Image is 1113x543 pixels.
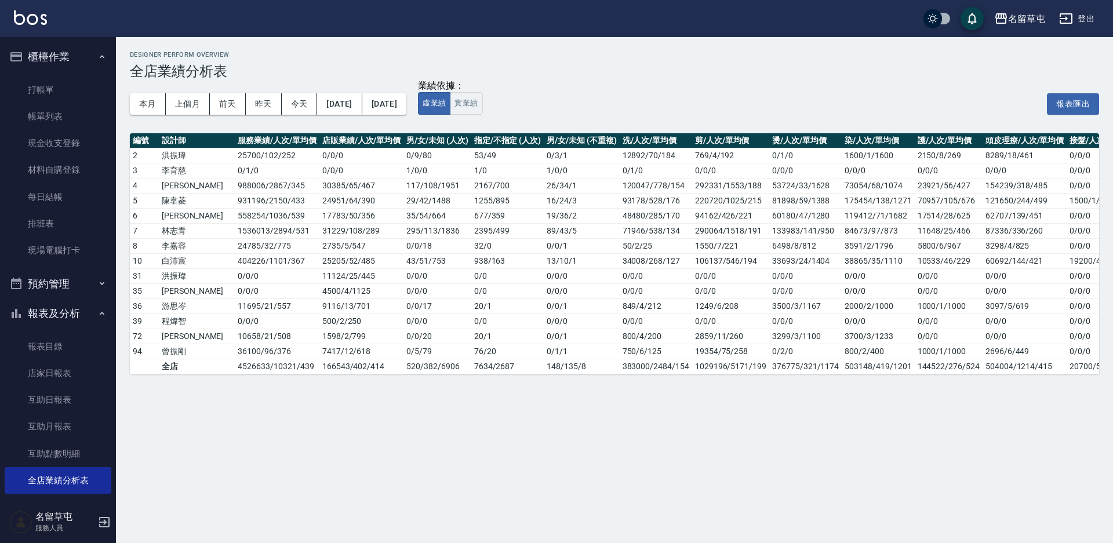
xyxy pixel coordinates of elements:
[842,359,914,374] td: 503148/419/1201
[130,193,159,208] td: 5
[915,178,983,193] td: 23921/56/427
[842,268,914,283] td: 0/0/0
[692,223,769,238] td: 290064/1518/191
[544,133,619,148] th: 男/女/未知 (不重複)
[915,314,983,329] td: 0/0/0
[403,133,471,148] th: 男/女/未知 (人次)
[983,283,1067,298] td: 0/0/0
[620,268,692,283] td: 0/0/0
[692,238,769,253] td: 1550/7/221
[130,133,159,148] th: 編號
[544,238,619,253] td: 0 / 0 / 1
[544,314,619,329] td: 0 / 0 / 0
[620,193,692,208] td: 93178/528/176
[983,253,1067,268] td: 60692/144/421
[1047,97,1099,108] a: 報表匯出
[319,283,403,298] td: 4500 / 4 / 1125
[544,178,619,193] td: 26 / 34 / 1
[1047,93,1099,115] button: 報表匯出
[235,329,319,344] td: 10658 / 21 / 508
[544,268,619,283] td: 0 / 0 / 0
[130,63,1099,79] h3: 全店業績分析表
[915,193,983,208] td: 70957/105/676
[620,238,692,253] td: 50/2/25
[403,238,471,253] td: 0 / 0 / 18
[319,223,403,238] td: 31229 / 108 / 289
[159,314,235,329] td: 程煒智
[983,298,1067,314] td: 3097/5/619
[319,163,403,178] td: 0 / 0 / 0
[159,283,235,298] td: [PERSON_NAME]
[983,329,1067,344] td: 0/0/0
[842,223,914,238] td: 84673/97/873
[842,148,914,163] td: 1600/1/1600
[471,223,544,238] td: 2395 / 499
[471,208,544,223] td: 677 / 359
[319,238,403,253] td: 2735 / 5 / 547
[319,314,403,329] td: 500 / 2 / 250
[544,298,619,314] td: 0 / 0 / 1
[915,148,983,163] td: 2150/8/269
[5,298,111,329] button: 報表及分析
[5,333,111,360] a: 報表目錄
[403,359,471,374] td: 520 / 382 / 6906
[403,344,471,359] td: 0 / 5 / 79
[620,208,692,223] td: 48480/285/170
[769,148,842,163] td: 0/1/0
[471,193,544,208] td: 1255 / 895
[450,92,482,115] button: 實業績
[544,253,619,268] td: 13 / 10 / 1
[130,298,159,314] td: 36
[692,283,769,298] td: 0/0/0
[915,283,983,298] td: 0/0/0
[692,133,769,148] th: 剪/人次/單均價
[471,133,544,148] th: 指定/不指定 (人次)
[471,253,544,268] td: 938 / 163
[159,178,235,193] td: [PERSON_NAME]
[620,283,692,298] td: 0/0/0
[235,283,319,298] td: 0 / 0 / 0
[35,511,94,523] h5: 名留草屯
[620,178,692,193] td: 120047/778/154
[842,133,914,148] th: 染/人次/單均價
[130,93,166,115] button: 本月
[403,329,471,344] td: 0 / 0 / 20
[692,178,769,193] td: 292331/1553/188
[983,163,1067,178] td: 0/0/0
[915,253,983,268] td: 10533/46/229
[5,130,111,156] a: 現金收支登錄
[842,283,914,298] td: 0/0/0
[769,163,842,178] td: 0/0/0
[246,93,282,115] button: 昨天
[319,208,403,223] td: 17783 / 50 / 356
[35,523,94,533] p: 服務人員
[983,178,1067,193] td: 154239/318/485
[692,314,769,329] td: 0/0/0
[319,344,403,359] td: 7417 / 12 / 618
[5,360,111,387] a: 店家日報表
[159,268,235,283] td: 洪振瑋
[983,359,1067,374] td: 504004/1214/415
[620,253,692,268] td: 34008/268/127
[620,223,692,238] td: 71946/538/134
[544,148,619,163] td: 0 / 3 / 1
[915,298,983,314] td: 1000/1/1000
[990,7,1050,31] button: 名留草屯
[5,269,111,299] button: 預約管理
[319,133,403,148] th: 店販業績/人次/單均價
[159,223,235,238] td: 林志青
[769,133,842,148] th: 燙/人次/單均價
[692,208,769,223] td: 94162/426/221
[403,314,471,329] td: 0 / 0 / 0
[769,329,842,344] td: 3299/3/1100
[915,359,983,374] td: 144522/276/524
[692,148,769,163] td: 769/4/192
[983,314,1067,329] td: 0/0/0
[1008,12,1045,26] div: 名留草屯
[319,178,403,193] td: 30385 / 65 / 467
[5,237,111,264] a: 現場電腦打卡
[620,163,692,178] td: 0/1/0
[130,238,159,253] td: 8
[983,208,1067,223] td: 62707/139/451
[842,253,914,268] td: 38865/35/1110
